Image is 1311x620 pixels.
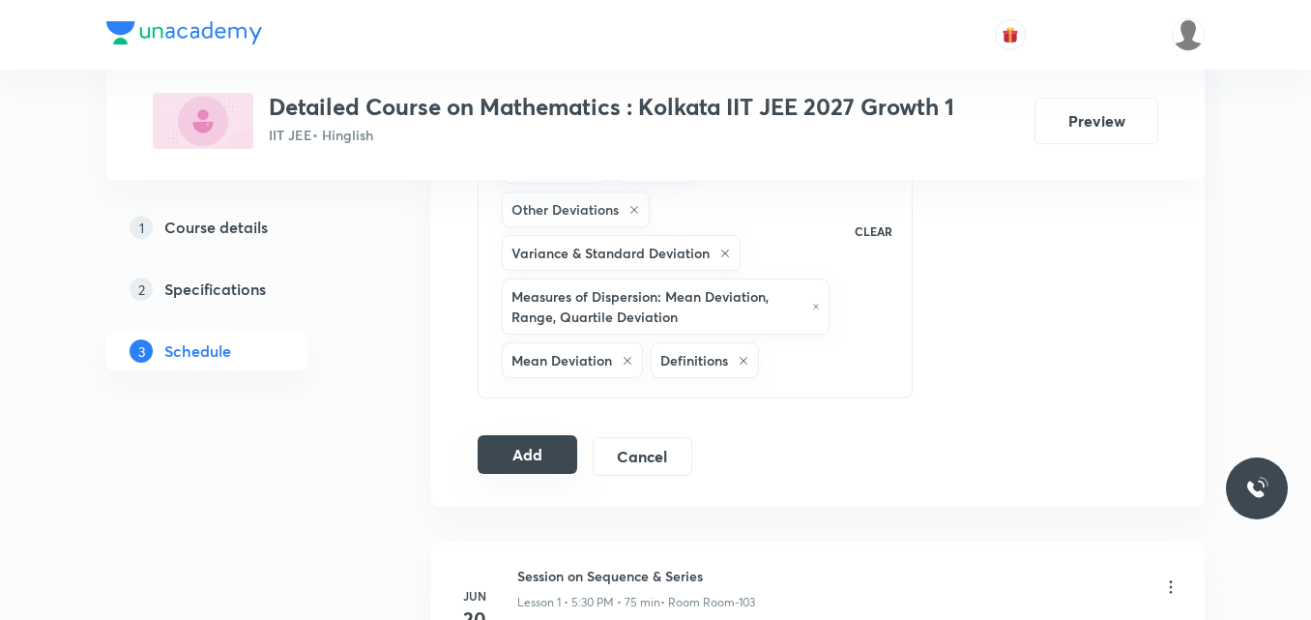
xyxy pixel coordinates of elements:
img: avatar [1002,26,1019,44]
h3: Detailed Course on Mathematics : Kolkata IIT JEE 2027 Growth 1 [269,93,954,121]
p: IIT JEE • Hinglish [269,125,954,145]
p: 3 [130,340,153,363]
h5: Schedule [164,340,231,363]
p: 2 [130,278,153,301]
img: F280D7F4-CFAA-4352-BF04-2DBD95DC702E_plus.png [153,93,253,149]
a: 1Course details [106,208,369,247]
a: Company Logo [106,21,262,49]
button: Preview [1034,98,1158,144]
h5: Course details [164,216,268,239]
h6: Session on Sequence & Series [517,566,755,586]
h6: Jun [455,587,494,605]
h5: Specifications [164,278,266,301]
img: Company Logo [106,21,262,44]
p: Lesson 1 • 5:30 PM • 75 min [517,594,660,611]
h6: Measures of Dispersion: Mean Deviation, Range, Quartile Deviation [511,286,802,327]
button: Cancel [593,437,692,476]
a: 2Specifications [106,270,369,309]
button: Add [478,435,577,474]
h6: Other Deviations [511,199,619,220]
h6: Mean Deviation [511,350,612,370]
img: Sudipta Bose [1172,18,1205,51]
h6: Variance & Standard Deviation [511,243,710,263]
img: ttu [1245,477,1268,500]
p: 1 [130,216,153,239]
button: avatar [995,19,1026,50]
p: CLEAR [855,222,892,240]
p: • Room Room-103 [660,594,755,611]
h6: Definitions [660,350,728,370]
